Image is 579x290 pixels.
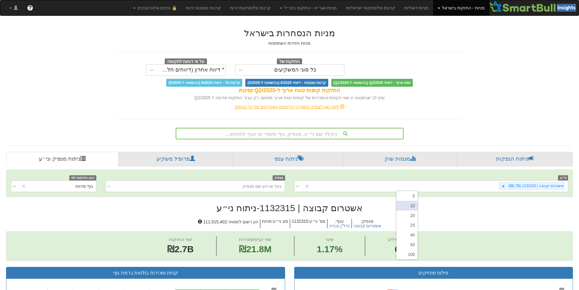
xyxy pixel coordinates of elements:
[396,240,418,250] div: 50
[239,244,271,254] span: ₪21.8M
[341,0,400,16] a: קרנות סל/מחקות ישראליות
[165,58,207,65] span: על פי דוחות לתקופה
[317,243,343,256] span: 1.17%
[116,87,463,95] div: החזקות קופות טווח ארוך ל-Q2/2025 זמינות
[69,175,96,180] span: הצג החזקות לפי
[396,230,418,240] div: 40
[167,244,194,254] span: ₪2.7B
[11,270,280,276] h3: קניות ומכירות בולטות ברמת גוף
[129,0,182,16] a: 🔒 נכסים אלטרנטיבים
[396,250,418,259] div: 100
[489,0,579,12] img: Smartbull
[116,41,463,46] h5: מניות ויחידות השתתפות
[400,0,433,16] a: מניות דואליות
[112,104,467,110] div: לחץ כאן לצפייה בתאריכי הדיווחים האחרונים של כל הגופים
[233,152,343,166] a: ניתוח ענפי
[277,58,302,65] span: החזקות של
[326,237,334,242] span: שינוי
[239,237,271,242] span: שווי קניות/מכירות
[327,219,351,229] h5: ענף :
[343,152,456,166] a: מגמות שוק
[388,237,412,242] span: גופים פעילים
[558,175,568,180] span: ני״ע
[290,219,327,229] h5: מס' ני״ע : 1132315
[22,0,38,16] a: ?
[275,0,341,16] a: מניות ואג״ח - החזקות בחו״ל
[6,152,119,166] a: ניתוח מנפיק וני״ע
[396,191,418,201] div: 5
[396,220,418,230] div: 25
[28,5,32,11] span: ?
[176,128,403,139] div: הקלד שם ני״ע, מנפיק, גוף מוסדי או ענף לחיפוש...
[116,95,463,101] div: שים לב שבתצוגה זו שווי הקניות והמכירות של קופות טווח ארוך מחושב רק עבור החזקות שדווחו ל Q2/2025
[396,201,418,211] div: 10
[396,211,418,220] div: 20
[299,270,568,276] h3: פילוח מחזיקים
[329,224,350,228] button: נדל"ן ובנייה
[388,243,412,256] span: 67
[243,183,282,189] div: בחר או הזן שם מנפיק
[159,67,224,73] div: * דיווח אחרון (דיווחים חלקיים)
[331,79,413,87] span: טווח ארוך - דיווחי Q2/2025 (בהשוואה ל-Q1/2025)
[6,203,573,213] h2: אשטרום קבוצה | 1132315 - ניתוח ני״ע
[457,152,573,166] a: ניתוח הנפקות
[226,0,275,16] a: קרנות סל/מחקות זרות
[196,219,260,229] h5: הון רשום למסחר : 111,515,402
[75,183,93,189] div: גוף מדווח
[260,219,290,229] h5: סוג ני״ע : מניות
[274,67,316,73] div: כל סוגי המשקיעים
[433,0,489,16] a: מניות - החזקות בישראל
[166,79,242,87] span: קרנות סל - דיווחי 6/2025 (בהשוואה ל-5/2025)
[273,175,285,180] span: מנפיק
[181,0,226,16] a: קרנות נאמנות זרות
[507,183,564,190] div: אשטרום קבוצה | 1132315 (₪2.7B)
[245,79,328,87] span: קרנות נאמנות - דיווחי 6/2025 (בהשוואה ל-5/2025)
[116,28,463,38] h2: מניות הנסחרות בישראל
[351,219,383,229] h5: מנפיק :
[169,237,192,242] span: שווי החזקות
[119,152,233,166] a: פרופיל משקיע
[353,224,381,228] button: אשטרום קבוצה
